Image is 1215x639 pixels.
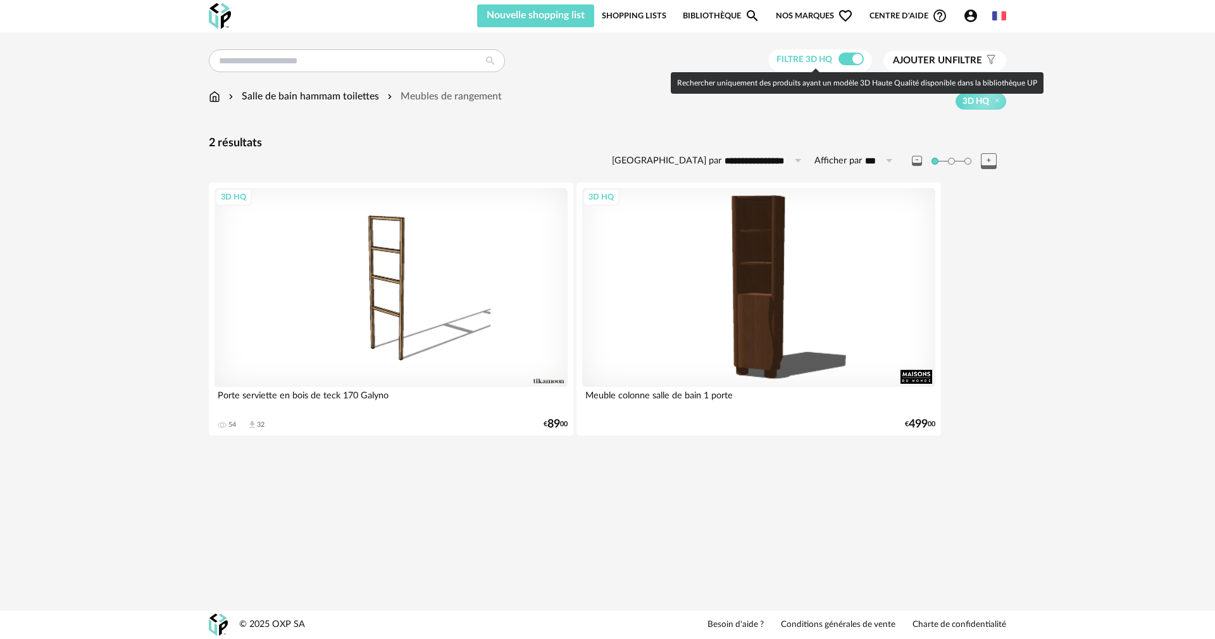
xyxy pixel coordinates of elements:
span: 89 [547,420,560,429]
img: OXP [209,614,228,636]
label: Afficher par [814,155,862,167]
img: svg+xml;base64,PHN2ZyB3aWR0aD0iMTYiIGhlaWdodD0iMTciIHZpZXdCb3g9IjAgMCAxNiAxNyIgZmlsbD0ibm9uZSIgeG... [209,89,220,104]
button: Nouvelle shopping list [477,4,594,27]
button: Ajouter unfiltre Filter icon [883,51,1006,71]
div: Meuble colonne salle de bain 1 porte [582,387,935,412]
span: Heart Outline icon [838,8,853,23]
span: Filtre 3D HQ [776,55,832,64]
div: € 00 [905,420,935,429]
span: filtre [893,54,982,67]
img: fr [992,9,1006,23]
span: Download icon [247,420,257,429]
div: 3D HQ [583,189,620,205]
span: 3D HQ [963,96,989,107]
div: © 2025 OXP SA [239,619,305,631]
a: Conditions générales de vente [781,619,895,631]
div: Porte serviette en bois de teck 170 Galyno [215,387,568,412]
div: Rechercher uniquement des produits ayant un modèle 3D Haute Qualité disponible dans la bibliothèq... [671,72,1044,94]
a: Shopping Lists [602,4,666,27]
span: Ajouter un [893,56,952,65]
a: Charte de confidentialité [913,619,1006,631]
div: 2 résultats [209,136,1006,151]
span: Account Circle icon [963,8,978,23]
a: 3D HQ Porte serviette en bois de teck 170 Galyno 54 Download icon 32 €8900 [209,182,573,436]
span: Nos marques [776,4,853,27]
div: 54 [228,421,236,429]
div: 3D HQ [215,189,252,205]
span: Magnify icon [745,8,760,23]
div: Salle de bain hammam toilettes [226,89,379,104]
img: svg+xml;base64,PHN2ZyB3aWR0aD0iMTYiIGhlaWdodD0iMTYiIHZpZXdCb3g9IjAgMCAxNiAxNiIgZmlsbD0ibm9uZSIgeG... [226,89,236,104]
img: OXP [209,3,231,29]
span: Help Circle Outline icon [932,8,947,23]
span: Centre d'aideHelp Circle Outline icon [869,8,947,23]
span: 499 [909,420,928,429]
label: [GEOGRAPHIC_DATA] par [612,155,721,167]
span: Nouvelle shopping list [487,10,585,20]
a: Besoin d'aide ? [707,619,764,631]
div: € 00 [544,420,568,429]
a: BibliothèqueMagnify icon [683,4,760,27]
span: Filter icon [982,54,997,67]
span: Account Circle icon [963,8,984,23]
a: 3D HQ Meuble colonne salle de bain 1 porte €49900 [576,182,941,436]
div: 32 [257,421,265,429]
